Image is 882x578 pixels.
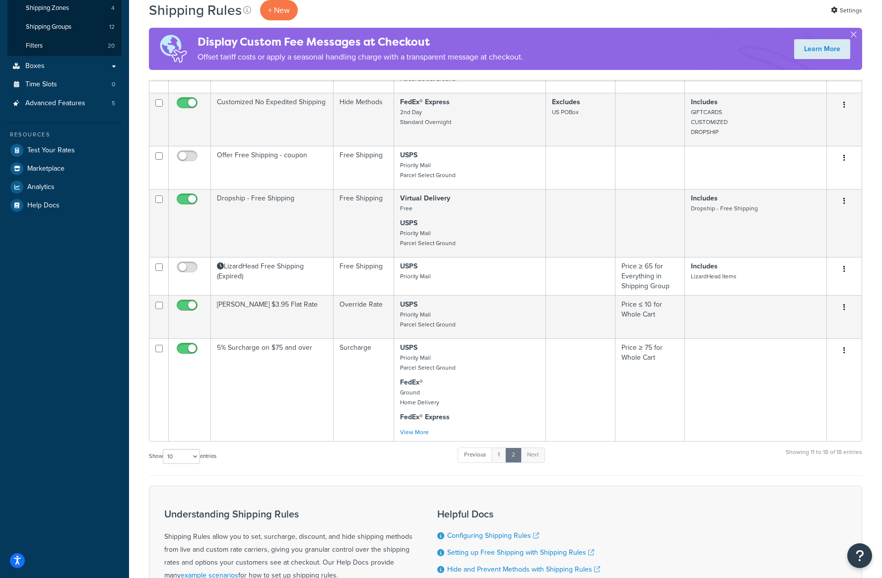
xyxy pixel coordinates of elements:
span: Marketplace [27,165,65,173]
a: Shipping Groups 12 [7,18,122,36]
small: GIFTCARDS CUSTOMIZED DROPSHIP [691,108,728,136]
strong: Excludes [552,97,580,107]
a: Advanced Features 5 [7,94,122,113]
span: Analytics [27,183,55,192]
span: 12 [109,23,115,31]
td: Price ≥ 75 for Whole Cart [615,338,685,441]
a: Previous [458,448,492,462]
a: Boxes [7,57,122,75]
h1: Shipping Rules [149,0,242,20]
h3: Helpful Docs [437,509,600,519]
span: Test Your Rates [27,146,75,155]
td: Hide Methods [334,93,394,146]
a: 1 [491,448,506,462]
small: Priority Mail Parcel Select Ground [400,161,456,180]
a: Analytics [7,178,122,196]
strong: USPS [400,150,417,160]
small: Dropship - Free Shipping [691,204,758,213]
a: Time Slots 0 [7,75,122,94]
td: Offer Free Shipping - coupon [211,146,334,189]
h3: Understanding Shipping Rules [164,509,412,519]
strong: Includes [691,261,718,271]
strong: Includes [691,193,718,203]
a: View More [400,428,429,437]
a: Marketplace [7,160,122,178]
small: Priority Mail [400,272,431,281]
td: Override Rate [334,295,394,338]
span: Help Docs [27,201,60,210]
span: 5 [112,99,115,108]
td: LizardHead Free Shipping (Expired) [211,257,334,295]
a: Test Your Rates [7,141,122,159]
td: Price ≤ 10 for Whole Cart [615,295,685,338]
span: 0 [112,80,115,89]
strong: FedEx® Express [400,412,450,422]
img: duties-banner-06bc72dcb5fe05cb3f9472aba00be2ae8eb53ab6f0d8bb03d382ba314ac3c341.png [149,28,198,70]
span: 20 [108,42,115,50]
a: Configuring Shipping Rules [447,530,539,541]
div: Resources [7,130,122,139]
td: Free Shipping [334,146,394,189]
li: Shipping Groups [7,18,122,36]
td: Price ≥ 65 for Everything in Shipping Group [615,257,685,295]
a: Help Docs [7,196,122,214]
td: Free Shipping [334,189,394,257]
small: LizardHead Items [691,272,737,281]
span: Shipping Zones [26,4,69,12]
a: Settings [831,3,862,17]
small: Free [400,204,412,213]
a: Learn More [794,39,850,59]
h4: Display Custom Fee Messages at Checkout [198,34,523,50]
td: [PERSON_NAME] $3.95 Flat Rate [211,295,334,338]
a: Setting up Free Shipping with Shipping Rules [447,547,594,558]
li: Advanced Features [7,94,122,113]
a: Hide and Prevent Methods with Shipping Rules [447,564,600,575]
small: US POBox [552,108,579,117]
td: Customized No Expedited Shipping [211,93,334,146]
a: 2 [505,448,522,462]
small: Priority Mail Parcel Select Ground [400,353,456,372]
span: Time Slots [25,80,57,89]
span: Advanced Features [25,99,85,108]
small: Priority Mail Parcel Select Ground [400,229,456,248]
td: Dropship - Free Shipping [211,189,334,257]
span: Shipping Groups [26,23,71,31]
small: Ground Home Delivery [400,388,439,407]
span: 4 [111,4,115,12]
small: 2nd Day Standard Overnight [400,108,451,127]
td: Free Shipping [334,257,394,295]
strong: Virtual Delivery [400,193,450,203]
td: 5% Surcharge on $75 and over [211,338,334,441]
strong: USPS [400,299,417,310]
strong: Includes [691,97,718,107]
label: Show entries [149,449,216,464]
a: Next [521,448,545,462]
button: Open Resource Center [847,543,872,568]
strong: FedEx® [400,377,423,387]
span: Boxes [25,62,45,70]
select: Showentries [163,449,200,464]
strong: USPS [400,218,417,228]
a: Filters 20 [7,37,122,55]
p: Offset tariff costs or apply a seasonal handling charge with a transparent message at checkout. [198,50,523,64]
small: Priority Mail Parcel Select Ground [400,310,456,329]
span: Filters [26,42,43,50]
td: Surcharge [334,338,394,441]
strong: FedEx® Express [400,97,450,107]
li: Time Slots [7,75,122,94]
strong: USPS [400,261,417,271]
div: Showing 11 to 18 of 18 entries [786,447,862,468]
strong: USPS [400,342,417,353]
li: Filters [7,37,122,55]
